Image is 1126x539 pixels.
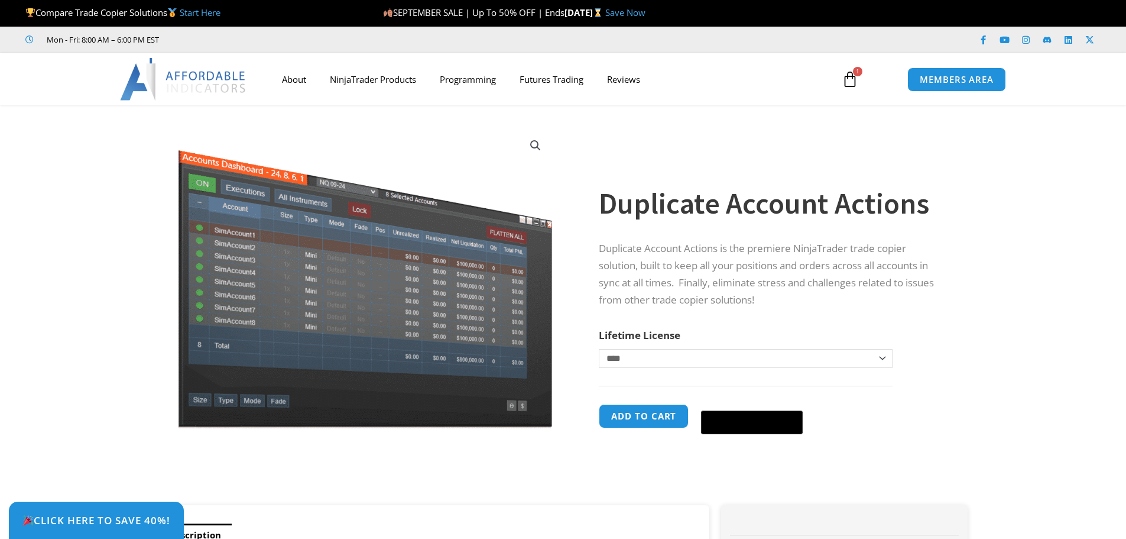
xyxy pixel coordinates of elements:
[564,7,605,18] strong: [DATE]
[508,66,595,93] a: Futures Trading
[920,75,994,84] span: MEMBERS AREA
[383,7,564,18] span: SEPTEMBER SALE | Up To 50% OFF | Ends
[176,34,353,46] iframe: Customer reviews powered by Trustpilot
[701,411,803,434] button: Buy with GPay
[25,7,220,18] span: Compare Trade Copier Solutions
[605,7,645,18] a: Save Now
[599,404,689,428] button: Add to cart
[175,126,555,428] img: Screenshot 2024-08-26 15414455555
[384,8,392,17] img: 🍂
[599,183,944,224] h1: Duplicate Account Actions
[23,515,33,525] img: 🎉
[699,402,805,404] iframe: Secure payment input frame
[599,374,617,382] a: Clear options
[525,135,546,156] a: View full-screen image gallery
[26,8,35,17] img: 🏆
[593,8,602,17] img: ⌛
[599,328,680,342] label: Lifetime License
[318,66,428,93] a: NinjaTrader Products
[9,502,184,539] a: 🎉Click Here to save 40%!
[44,33,159,47] span: Mon - Fri: 8:00 AM – 6:00 PM EST
[599,240,944,309] p: Duplicate Account Actions is the premiere NinjaTrader trade copier solution, built to keep all yo...
[270,66,318,93] a: About
[270,66,828,93] nav: Menu
[120,58,247,101] img: LogoAI | Affordable Indicators – NinjaTrader
[824,62,876,96] a: 1
[22,515,170,525] span: Click Here to save 40%!
[428,66,508,93] a: Programming
[168,8,177,17] img: 🥇
[907,67,1006,92] a: MEMBERS AREA
[180,7,220,18] a: Start Here
[853,67,862,76] span: 1
[595,66,652,93] a: Reviews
